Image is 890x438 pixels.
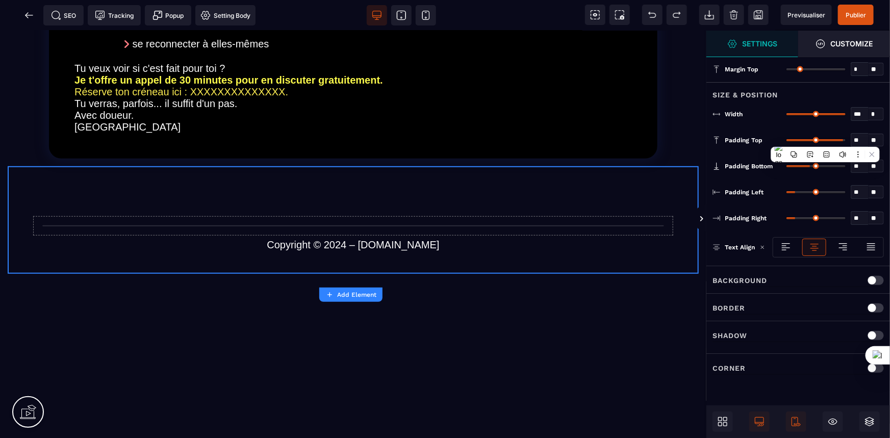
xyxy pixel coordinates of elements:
[725,162,773,170] span: Padding Bottom
[725,214,767,222] span: Padding Right
[585,5,605,25] span: View components
[859,411,880,432] span: Open Layers
[713,242,755,252] p: Text Align
[725,110,743,118] span: Width
[133,8,269,19] span: se reconnecter à elles-mêmes
[749,411,770,432] span: Desktop Only
[798,31,890,57] span: Open Style Manager
[95,10,134,20] span: Tracking
[760,245,765,250] img: loading
[781,5,832,25] span: Preview
[706,82,890,101] div: Size & Position
[713,411,733,432] span: Open Blocks
[713,362,746,374] p: Corner
[713,329,747,342] p: Shadow
[743,40,778,47] strong: Settings
[725,65,758,73] span: Margin Top
[725,188,764,196] span: Padding Left
[831,40,873,47] strong: Customize
[725,136,762,144] span: Padding Top
[787,11,825,19] span: Previsualiser
[713,274,767,287] p: Background
[823,411,843,432] span: Hide/Show Block
[846,11,866,19] span: Publier
[609,5,630,25] span: Screenshot
[713,302,745,314] p: Border
[200,10,250,20] span: Setting Body
[8,206,699,223] text: Copyright © 2024 – [DOMAIN_NAME]
[319,288,383,302] button: Add Element
[51,10,77,20] span: SEO
[152,10,184,20] span: Popup
[337,291,376,298] strong: Add Element
[786,411,806,432] span: Mobile Only
[706,31,798,57] span: Settings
